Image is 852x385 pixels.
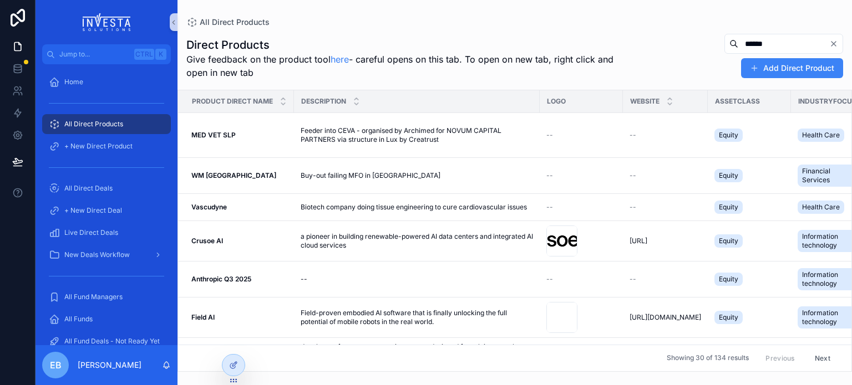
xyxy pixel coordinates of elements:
[64,337,160,346] span: All Fund Deals - Not Ready Yet
[301,203,533,212] a: Biotech company doing tissue engineering to cure cardiovascular issues
[807,350,838,367] button: Next
[200,17,270,28] span: All Direct Products
[42,245,171,265] a: New Deals Workflow
[667,354,749,363] span: Showing 30 of 134 results
[301,171,533,180] a: Buy-out failing MFO in [GEOGRAPHIC_DATA]
[630,275,701,284] a: --
[714,232,784,250] a: Equity
[64,206,122,215] span: + New Direct Deal
[301,97,346,106] span: Description
[78,360,141,371] p: [PERSON_NAME]
[191,313,215,321] strong: Field AI
[829,39,843,48] button: Clear
[546,171,553,180] span: --
[714,270,784,288] a: Equity
[186,17,270,28] a: All Direct Products
[741,58,843,78] button: Add Direct Product
[301,309,533,326] a: Field-proven embodied AI software that is finally unlocking the full potential of mobile robots i...
[42,331,171,351] a: All Fund Deals - Not Ready Yet
[719,131,738,140] span: Equity
[301,275,307,284] span: --
[191,203,227,211] strong: Vascudyne
[42,44,171,64] button: Jump to...CtrlK
[191,171,287,180] a: WM [GEOGRAPHIC_DATA]
[191,275,287,284] a: Anthropic Q3 2025
[546,131,616,140] a: --
[42,201,171,220] a: + New Direct Deal
[546,275,616,284] a: --
[630,203,701,212] a: --
[42,114,171,134] a: All Direct Products
[156,50,165,59] span: K
[191,237,287,245] a: Crusoe AI
[546,203,553,212] span: --
[35,64,177,345] div: scrollable content
[192,97,273,106] span: Product Direct Name
[42,72,171,92] a: Home
[191,203,287,212] a: Vascudyne
[191,131,287,140] a: MED VET SLP
[59,50,130,59] span: Jump to...
[64,184,113,193] span: All Direct Deals
[191,171,276,179] strong: WM [GEOGRAPHIC_DATA]
[630,171,636,180] span: --
[301,171,440,180] span: Buy-out failing MFO in [GEOGRAPHIC_DATA]
[630,275,636,284] span: --
[719,313,738,322] span: Equity
[630,97,660,106] span: Website
[134,49,154,60] span: Ctrl
[714,309,784,326] a: Equity
[301,342,533,378] a: developer of quantum computing system designed for solving complex computational challenges. The ...
[301,126,533,144] a: Feeder into CEVA - organised by Archimed for NOVUM CAPITAL PARTNERS via structure in Lux by Creat...
[802,131,840,140] span: Health Care
[301,232,533,250] a: a pioneer in building renewable-powered AI data centers and integrated AI cloud services
[42,287,171,307] a: All Fund Managers
[719,237,738,245] span: Equity
[64,228,118,237] span: Live Direct Deals
[630,237,647,245] span: [URL]
[64,78,83,86] span: Home
[83,13,131,31] img: App logo
[50,358,62,372] span: EB
[630,131,701,140] a: --
[714,126,784,144] a: Equity
[630,203,636,212] span: --
[186,37,632,53] h1: Direct Products
[719,275,738,284] span: Equity
[42,309,171,329] a: All Funds
[64,315,93,324] span: All Funds
[630,237,701,245] a: [URL]
[64,292,123,301] span: All Fund Managers
[186,53,632,79] span: Give feedback on the product tool - careful opens on this tab. To open on new tab, right click an...
[301,275,533,284] a: --
[64,142,133,151] span: + New Direct Product
[331,54,349,65] a: here
[630,171,701,180] a: --
[714,198,784,216] a: Equity
[42,178,171,198] a: All Direct Deals
[301,203,527,212] span: Biotech company doing tissue engineering to cure cardiovascular issues
[714,167,784,184] a: Equity
[802,203,840,212] span: Health Care
[546,171,616,180] a: --
[191,131,236,139] strong: MED VET SLP
[630,313,701,322] a: [URL][DOMAIN_NAME]
[42,223,171,243] a: Live Direct Deals
[546,275,553,284] span: --
[719,203,738,212] span: Equity
[546,131,553,140] span: --
[64,120,123,129] span: All Direct Products
[191,313,287,322] a: Field AI
[715,97,760,106] span: AssetClass
[547,97,566,106] span: Logo
[719,171,738,180] span: Equity
[191,237,223,245] strong: Crusoe AI
[42,136,171,156] a: + New Direct Product
[630,131,636,140] span: --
